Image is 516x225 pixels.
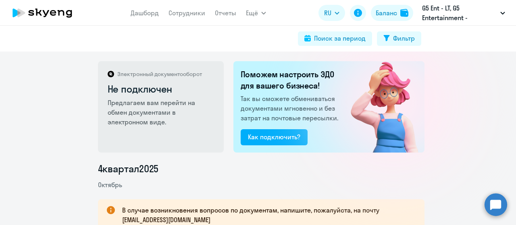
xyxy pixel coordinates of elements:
div: Поиск за период [314,33,366,43]
p: В случае возникновения вопросов по документам, напишите, пожалуйста, на почту [EMAIL_ADDRESS][DOM... [122,205,410,225]
p: Так вы сможете обмениваться документами мгновенно и без затрат на почтовые пересылки. [241,94,341,123]
button: Как подключить? [241,129,308,145]
img: balance [400,9,408,17]
h2: Поможем настроить ЭДО для вашего бизнеса! [241,69,341,91]
li: 4 квартал 2025 [98,162,424,175]
p: Предлагаем вам перейти на обмен документами в электронном виде. [108,98,215,127]
button: RU [318,5,345,21]
div: Фильтр [393,33,415,43]
button: Поиск за период [298,31,372,46]
span: RU [324,8,331,18]
button: Фильтр [377,31,421,46]
a: Сотрудники [169,9,205,17]
button: Ещё [246,5,266,21]
button: G5 Ent - LT, G5 Entertainment - [GEOGRAPHIC_DATA] / G5 Holdings LTD [418,3,509,23]
h2: Не подключен [108,83,215,95]
div: Баланс [376,8,397,18]
button: Балансbalance [371,5,413,21]
span: Ещё [246,8,258,18]
p: G5 Ent - LT, G5 Entertainment - [GEOGRAPHIC_DATA] / G5 Holdings LTD [422,3,497,23]
p: Электронный документооборот [117,70,202,78]
a: Дашборд [131,9,159,17]
a: Отчеты [215,9,236,17]
div: Как подключить? [248,132,300,142]
img: not_connected [334,61,424,153]
span: Октябрь [98,181,122,189]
